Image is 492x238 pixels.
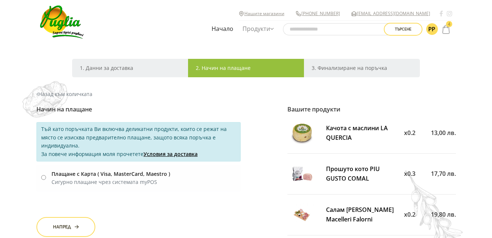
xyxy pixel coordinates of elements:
div: Тъй като поръчката Ви включва деликатни продукти, които се режат на място се изисква предварителн... [36,122,241,161]
span: 17,70 лв. [431,170,456,178]
button: Напред [36,217,95,237]
a: Продукти [241,21,276,38]
span: 13,00 лв. [431,129,456,137]
button: Търсене [384,23,422,36]
strong: Плащане с Карта ( Visa, MasterCard, Maestro ) [52,170,170,177]
span: x0.2 [404,129,415,137]
a: Instagram [447,10,452,17]
img: salam-toskano-grande-macelleri-falorni-thumb.jpg [290,203,314,227]
a: Назад към количката [36,90,92,98]
img: d43c6ac7b74726eaa983b8e064683c77 [426,23,438,35]
h6: Начин на плащане [36,106,241,113]
a: [PHONE_NUMBER] [301,10,340,17]
input: Плащане с Карта ( Visa, MasterCard, Maestro ) Сигурно плащане чрез системата myPOS [41,175,46,180]
span: 19,80 лв. [431,210,456,219]
img: proshuto-koto-piu-gusto-comal-thumb.jpg [290,162,314,186]
span: x0.3 [404,170,415,178]
span: x0.2 [404,210,415,219]
a: [EMAIL_ADDRESS][DOMAIN_NAME] [357,10,430,17]
span: 1. Данни за доставка [80,64,133,71]
input: Търсене в сайта [283,23,393,35]
span: 3. Финализиране на поръчка [312,64,387,71]
h6: Вашите продукти [287,106,456,113]
a: 4 [440,22,452,36]
span: Сигурно плащане чрез системата myPOS [52,178,157,185]
img: kachota-s-maslini-la-quercia-thumb.jpg [290,121,314,145]
img: demo [22,81,68,118]
a: Начало [210,21,235,38]
a: Салам [PERSON_NAME] Macelleri Falorni [326,206,394,223]
a: Качота с маслини LA QUERCIA [326,124,388,142]
a: Нашите магазини [244,10,284,17]
a: Условия за доставка [144,150,198,157]
span: 4 [446,21,452,27]
a: Прошуто кото PIU GUSTO COMAL [326,165,380,182]
a: Facebook [439,10,443,17]
span: 2. Начин на плащане [196,64,251,71]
